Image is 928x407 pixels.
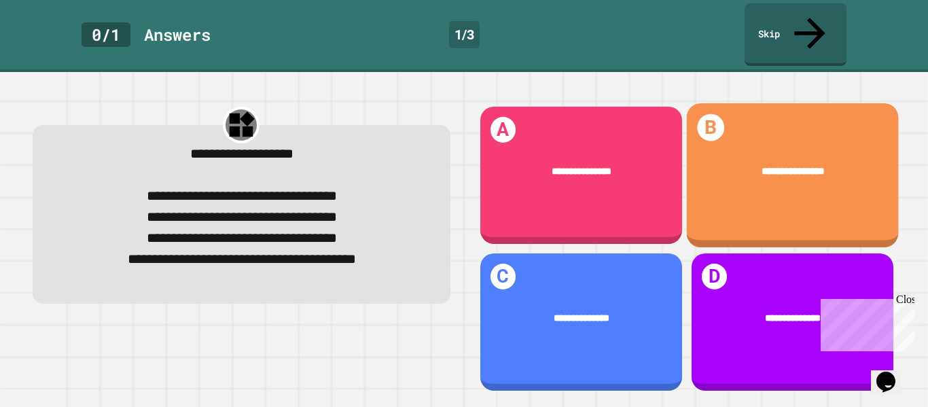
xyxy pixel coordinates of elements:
[490,264,516,289] h1: C
[702,264,728,289] h1: D
[490,117,516,143] h1: A
[871,353,914,393] iframe: chat widget
[449,21,480,48] div: 1 / 3
[815,294,914,351] iframe: chat widget
[697,114,724,141] h1: B
[144,22,211,47] div: Answer s
[5,5,94,86] div: Chat with us now!Close
[82,22,130,47] div: 0 / 1
[745,3,846,66] a: Skip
